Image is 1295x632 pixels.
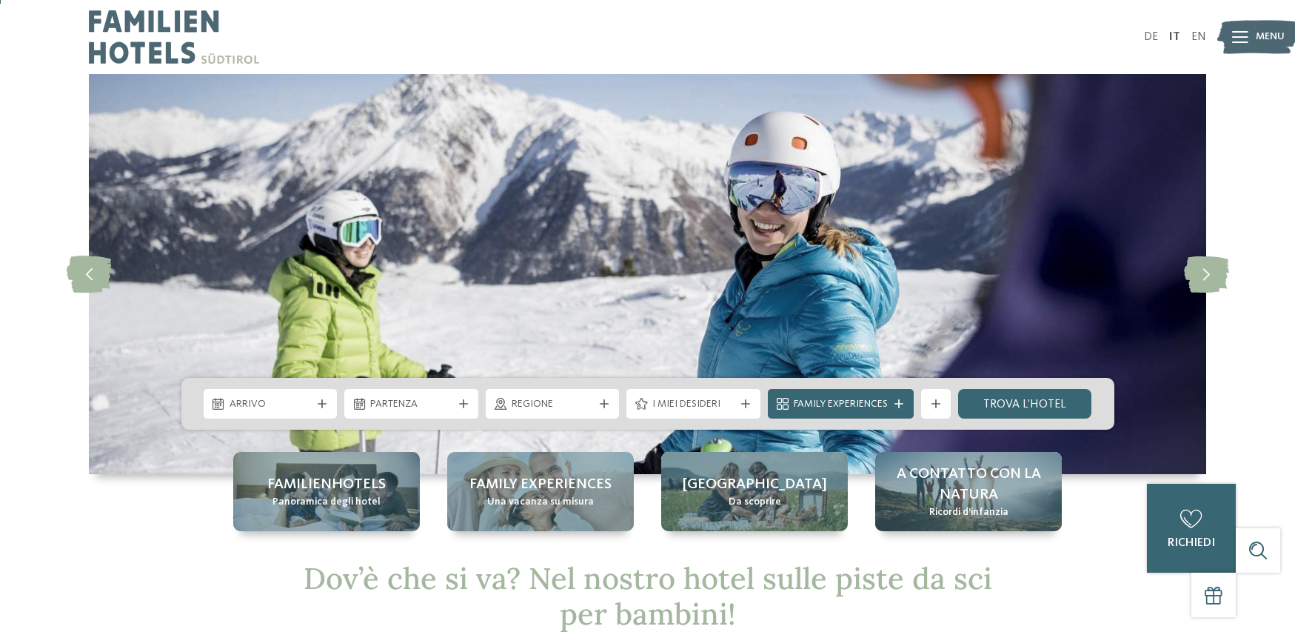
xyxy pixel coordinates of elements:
[487,495,594,510] span: Una vacanza su misura
[1144,31,1158,43] a: DE
[469,474,612,495] span: Family experiences
[1169,31,1180,43] a: IT
[661,452,848,531] a: Hotel sulle piste da sci per bambini: divertimento senza confini [GEOGRAPHIC_DATA] Da scoprire
[512,397,594,412] span: Regione
[890,464,1047,505] span: A contatto con la natura
[233,452,420,531] a: Hotel sulle piste da sci per bambini: divertimento senza confini Familienhotels Panoramica degli ...
[267,474,386,495] span: Familienhotels
[875,452,1062,531] a: Hotel sulle piste da sci per bambini: divertimento senza confini A contatto con la natura Ricordi...
[652,397,734,412] span: I miei desideri
[1191,31,1206,43] a: EN
[89,74,1206,474] img: Hotel sulle piste da sci per bambini: divertimento senza confini
[1256,30,1285,44] span: Menu
[794,397,888,412] span: Family Experiences
[929,505,1008,520] span: Ricordi d’infanzia
[1168,537,1215,549] span: richiedi
[729,495,781,510] span: Da scoprire
[447,452,634,531] a: Hotel sulle piste da sci per bambini: divertimento senza confini Family experiences Una vacanza s...
[1147,484,1236,573] a: richiedi
[370,397,452,412] span: Partenza
[683,474,827,495] span: [GEOGRAPHIC_DATA]
[230,397,312,412] span: Arrivo
[272,495,381,510] span: Panoramica degli hotel
[958,389,1092,419] a: trova l’hotel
